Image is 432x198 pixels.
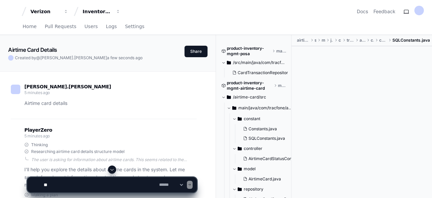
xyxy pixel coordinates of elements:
[244,116,260,122] span: constant
[278,83,286,88] span: master
[106,24,117,28] span: Logs
[238,145,242,153] svg: Directory
[125,19,144,35] a: Settings
[232,163,297,174] button: model
[107,55,143,60] span: a few seconds ago
[85,24,98,28] span: Users
[244,146,262,151] span: controller
[347,38,354,43] span: tracfone
[371,38,374,43] span: card
[24,90,50,95] span: 5 minutes ago
[392,38,430,43] span: SQLConstants.java
[249,136,285,141] span: SQLConstants.java
[232,104,236,112] svg: Directory
[227,80,273,91] span: product-inventory-mgmt-airtime-card
[232,113,297,124] button: constant
[379,38,387,43] span: constant
[373,8,395,15] button: Feedback
[297,38,309,43] span: airtime-card
[30,8,60,15] div: Verizon
[106,19,117,35] a: Logs
[221,92,286,103] button: /airtime-card/src
[31,157,197,162] div: The user is asking for information about airtime cards. This seems related to the product-invento...
[185,46,208,57] button: Share
[24,84,111,89] span: [PERSON_NAME].[PERSON_NAME]
[23,24,37,28] span: Home
[40,55,107,60] span: [PERSON_NAME].[PERSON_NAME]
[249,156,312,161] span: AirtimeCardStatusController.java
[315,38,316,43] span: src
[227,46,271,57] span: product-inventory-mgmt-posa
[238,70,299,75] span: CardTransactionRepository.java
[233,94,266,100] span: /airtime-card/src
[24,128,52,132] span: PlayerZero
[233,60,286,65] span: /src/main/java/com/tracfone/posa/repository
[15,55,143,61] span: Created by
[322,38,325,43] span: main
[45,19,76,35] a: Pull Requests
[36,55,40,60] span: @
[31,142,48,148] span: Thinking
[24,100,197,107] p: Airtime card details
[240,154,299,163] button: AirtimeCardStatusController.java
[249,126,277,132] span: Constants.java
[230,68,288,78] button: CardTransactionRepository.java
[28,5,71,18] button: Verizon
[83,8,112,15] div: Inventory Management
[276,48,286,54] span: master
[240,124,293,134] button: Constants.java
[227,103,292,113] button: main/java/com/tracfone/airtime/card
[330,38,333,43] span: java
[240,134,293,143] button: SQLConstants.java
[45,24,76,28] span: Pull Requests
[221,57,286,68] button: /src/main/java/com/tracfone/posa/repository
[339,38,341,43] span: com
[238,105,292,111] span: main/java/com/tracfone/airtime/card
[8,46,57,53] app-text-character-animate: Airtime Card Details
[125,24,144,28] span: Settings
[80,5,123,18] button: Inventory Management
[360,38,365,43] span: airtime
[23,19,37,35] a: Home
[227,93,231,101] svg: Directory
[85,19,98,35] a: Users
[357,8,368,15] a: Docs
[238,165,242,173] svg: Directory
[238,115,242,123] svg: Directory
[232,143,297,154] button: controller
[31,149,125,154] span: Researching airtime card details structure model
[227,59,231,67] svg: Directory
[24,133,50,138] span: 5 minutes ago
